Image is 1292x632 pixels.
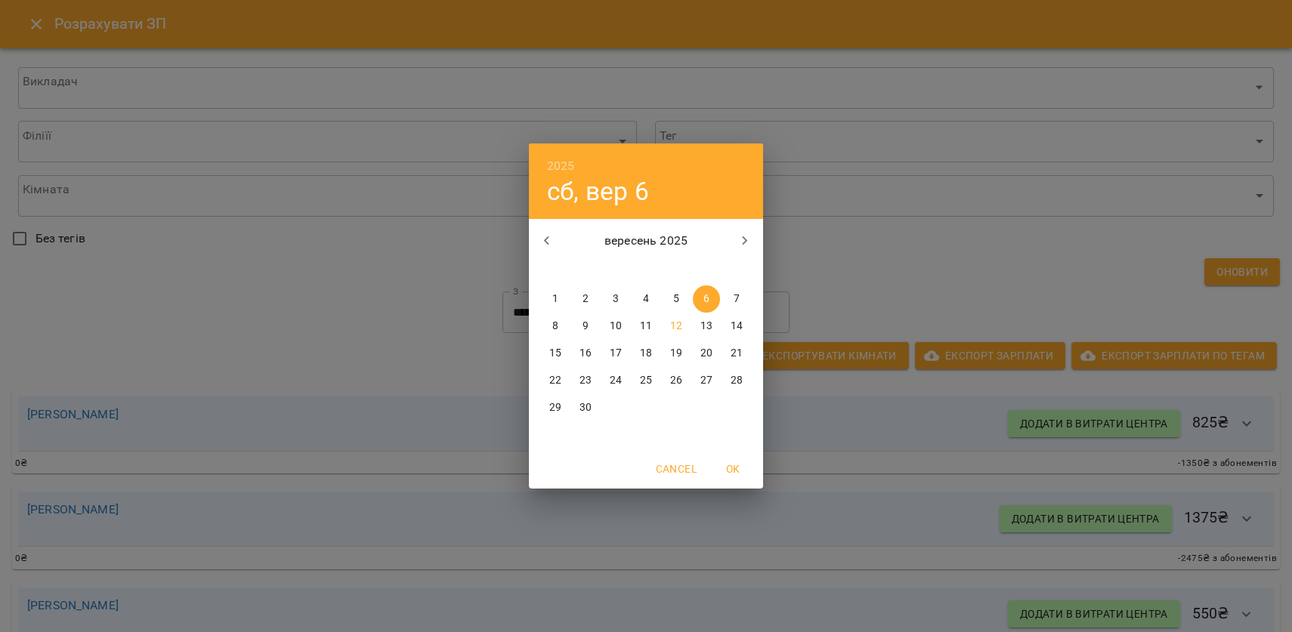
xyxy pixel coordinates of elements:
p: 9 [583,319,589,334]
span: вт [572,263,599,278]
p: 11 [640,319,652,334]
button: Cancel [650,455,703,482]
p: 14 [731,319,743,334]
button: 15 [542,340,569,367]
p: 7 [734,291,740,307]
p: 10 [610,319,622,334]
p: 20 [700,346,712,361]
p: 8 [552,319,558,334]
button: 25 [632,367,660,394]
p: 12 [670,319,682,334]
button: 17 [602,340,629,367]
p: 15 [549,346,561,361]
p: 29 [549,400,561,415]
p: вересень 2025 [565,232,728,250]
span: пт [663,263,690,278]
button: 2025 [547,156,575,177]
button: 7 [723,285,750,313]
button: 20 [693,340,720,367]
p: 2 [583,291,589,307]
button: 13 [693,313,720,340]
p: 25 [640,373,652,388]
p: 19 [670,346,682,361]
button: 3 [602,285,629,313]
button: 10 [602,313,629,340]
button: 26 [663,367,690,394]
span: сб [693,263,720,278]
span: ср [602,263,629,278]
p: 24 [610,373,622,388]
button: 16 [572,340,599,367]
button: 24 [602,367,629,394]
p: 27 [700,373,712,388]
button: 28 [723,367,750,394]
p: 16 [580,346,592,361]
span: нд [723,263,750,278]
button: 1 [542,285,569,313]
button: 12 [663,313,690,340]
p: 17 [610,346,622,361]
button: 27 [693,367,720,394]
button: 18 [632,340,660,367]
button: 30 [572,394,599,421]
p: 13 [700,319,712,334]
button: 6 [693,285,720,313]
p: 18 [640,346,652,361]
span: пн [542,263,569,278]
p: 21 [731,346,743,361]
button: 5 [663,285,690,313]
p: 23 [580,373,592,388]
p: 5 [673,291,679,307]
button: 11 [632,313,660,340]
button: 8 [542,313,569,340]
button: 2 [572,285,599,313]
button: 29 [542,394,569,421]
p: 22 [549,373,561,388]
p: 3 [613,291,619,307]
button: сб, вер 6 [547,176,649,207]
button: 19 [663,340,690,367]
button: 22 [542,367,569,394]
p: 30 [580,400,592,415]
p: 4 [643,291,649,307]
p: 1 [552,291,558,307]
p: 6 [703,291,709,307]
span: Cancel [656,460,697,478]
span: OK [715,460,751,478]
button: 9 [572,313,599,340]
span: чт [632,263,660,278]
p: 26 [670,373,682,388]
p: 28 [731,373,743,388]
button: 21 [723,340,750,367]
button: 14 [723,313,750,340]
button: 4 [632,285,660,313]
button: 23 [572,367,599,394]
button: OK [709,455,757,482]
